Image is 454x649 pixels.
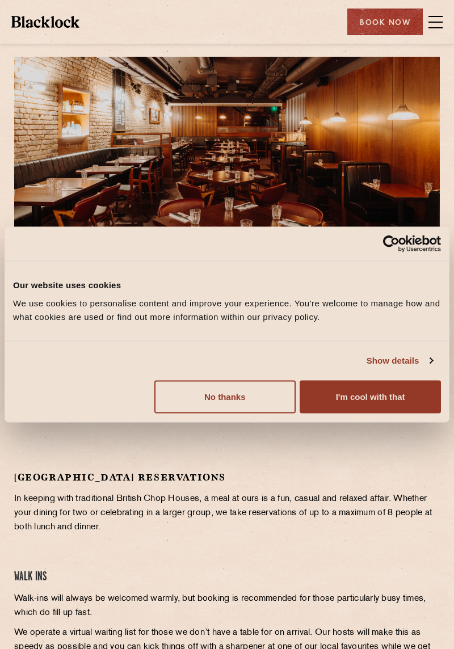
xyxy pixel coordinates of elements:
div: Our website uses cookies [13,279,441,292]
p: Walk-ins will always be welcomed warmly, but booking is recommended for those particularly busy t... [14,592,440,620]
a: Show details [367,354,432,368]
div: We use cookies to personalise content and improve your experience. You're welcome to manage how a... [13,296,441,323]
img: BL_Textured_Logo-footer-cropped.svg [11,16,79,27]
button: No thanks [154,380,296,413]
h2: [GEOGRAPHIC_DATA] Reservations [14,471,440,483]
button: I'm cool with that [300,380,441,413]
a: Usercentrics Cookiebot - opens in a new window [342,235,441,252]
p: In keeping with traditional British Chop Houses, a meal at ours is a fun, casual and relaxed affa... [14,492,440,534]
div: Book Now [347,9,423,35]
h4: Walk Ins [14,570,440,585]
